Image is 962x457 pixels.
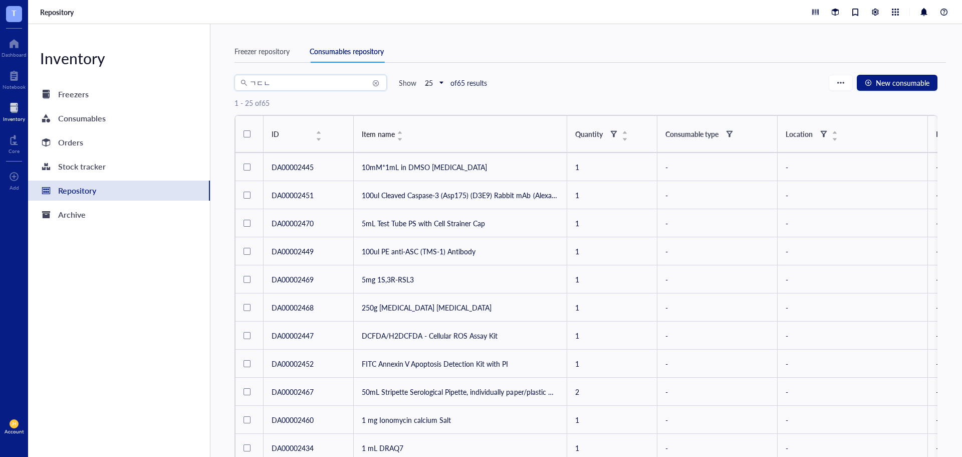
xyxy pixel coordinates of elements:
td: 10mM*1mL in DMSO [MEDICAL_DATA] [354,153,567,181]
div: Repository [58,184,96,198]
a: Orders [28,132,210,153]
a: Dashboard [2,36,27,58]
div: Stock tracker [58,160,106,174]
a: Stock tracker [28,157,210,177]
div: Account [5,428,24,434]
div: Add [10,185,19,191]
td: 1 [567,322,657,350]
td: DA00002451 [264,181,354,209]
a: Archive [28,205,210,225]
td: DA00002468 [264,293,354,322]
div: Consumables repository [310,46,384,57]
div: Dashboard [2,52,27,58]
td: DA00002470 [264,209,354,237]
a: Inventory [3,100,25,122]
div: Quantity [575,128,603,139]
td: - [657,181,778,209]
div: - [786,386,919,397]
div: Show [399,78,416,87]
td: 250g [MEDICAL_DATA] [MEDICAL_DATA] [354,293,567,322]
span: T [12,7,17,19]
div: - [786,274,919,285]
td: 1 [567,265,657,293]
div: Freezer repository [234,46,290,57]
td: - [657,378,778,406]
button: New consumable [857,75,937,91]
div: Core [9,148,20,154]
td: 100ul Cleaved Caspase-3 (Asp175) (D3E9) Rabbit mAb (Alexa Fluor 647 Conjugate) [354,181,567,209]
div: ID [272,128,314,139]
td: DA00002469 [264,265,354,293]
a: Freezers [28,84,210,104]
div: Freezers [58,87,89,101]
a: Notebook [3,68,26,90]
b: 25 [425,78,433,88]
td: - [657,237,778,265]
td: 2 [567,378,657,406]
td: - [657,209,778,237]
td: DA00002445 [264,153,354,181]
td: - [657,350,778,378]
td: 5mL Test Tube PS with Cell Strainer Cap [354,209,567,237]
div: Archive [58,208,86,222]
td: FITC Annexin V Apoptosis Detection Kit with PI [354,350,567,378]
td: DA00002467 [264,378,354,406]
td: - [657,406,778,434]
div: - [786,218,919,229]
td: 50mL Stripette Serological Pipette, individually paper/plastic wrapped [354,378,567,406]
div: - [786,246,919,257]
td: - [657,293,778,322]
td: DA00002460 [264,406,354,434]
div: - [786,302,919,313]
td: DCFDA/H2DCFDA - Cellular ROS Assay Kit [354,322,567,350]
div: Consumable type [665,128,718,139]
td: 1 [567,406,657,434]
span: Item name [362,128,395,139]
td: 1 [567,237,657,265]
td: DA00002447 [264,322,354,350]
td: 1 [567,350,657,378]
div: - [786,358,919,369]
div: - [786,414,919,425]
div: - [786,330,919,341]
a: Consumables [28,108,210,128]
div: Orders [58,135,83,149]
td: DA00002449 [264,237,354,265]
div: Inventory [3,116,25,122]
div: of 65 results [450,78,487,87]
span: JH [12,421,17,426]
td: - [657,153,778,181]
td: - [657,265,778,293]
th: Item name [354,116,567,153]
td: 1 [567,153,657,181]
td: 1 [567,181,657,209]
div: - [786,190,919,201]
div: Location [786,128,813,139]
a: Repository [40,8,76,17]
td: 1 [567,209,657,237]
div: - [786,162,919,173]
td: 1 [567,293,657,322]
div: Inventory [28,48,210,68]
td: DA00002452 [264,350,354,378]
span: New consumable [876,79,929,87]
div: - [786,442,919,453]
a: Core [9,132,20,154]
div: 1 - 25 of 65 [234,98,270,107]
div: Notebook [3,84,26,90]
td: 5mg 1S,3R-RSL3 [354,265,567,293]
td: 100ul PE anti-ASC (TMS-1) Antibody [354,237,567,265]
a: Repository [28,181,210,201]
div: Consumables [58,111,106,125]
td: 1 mg Ionomycin calcium Salt [354,406,567,434]
td: - [657,322,778,350]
